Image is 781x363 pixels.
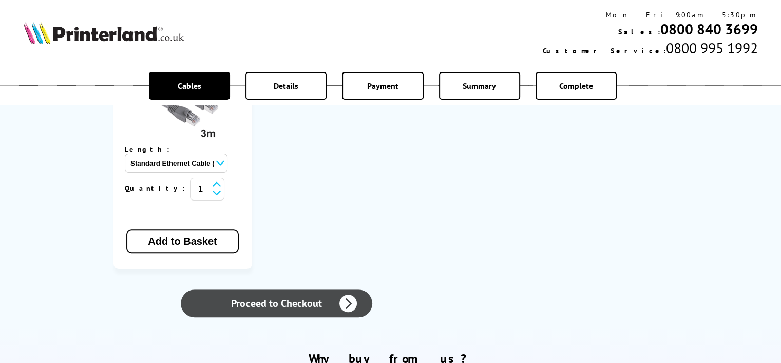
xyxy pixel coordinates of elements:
[125,184,190,193] span: Quantity:
[125,144,180,154] span: Length:
[463,81,496,91] span: Summary
[660,20,757,39] a: 0800 840 3699
[542,10,757,20] div: Mon - Fri 9:00am - 5:30pm
[367,81,398,91] span: Payment
[559,81,593,91] span: Complete
[618,27,660,37] span: Sales:
[274,81,298,91] span: Details
[665,39,757,58] span: 0800 995 1992
[181,289,372,317] a: Proceed to Checkout
[24,22,184,44] img: Printerland Logo
[126,229,238,253] button: Add to Basket
[542,46,665,56] span: Customer Service:
[178,81,201,91] span: Cables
